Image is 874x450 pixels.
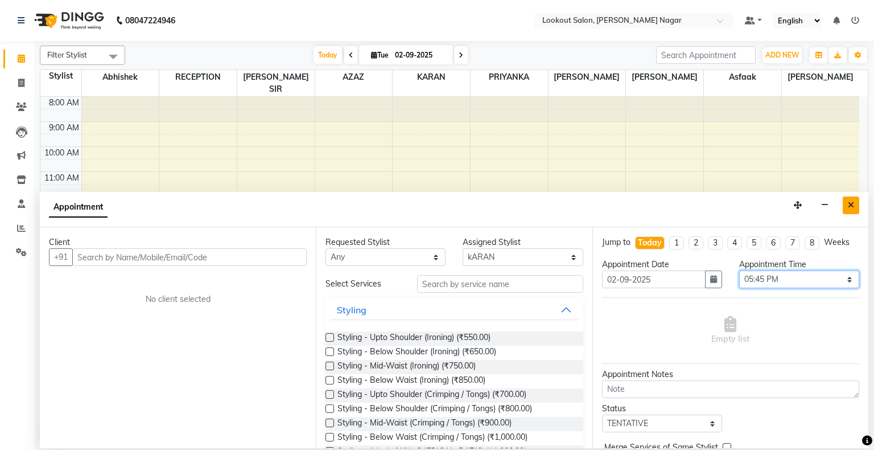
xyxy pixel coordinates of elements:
li: 7 [785,236,800,249]
input: 2025-09-02 [391,47,448,64]
div: 11:00 AM [42,172,81,184]
li: 8 [805,236,819,249]
span: [PERSON_NAME] [626,70,703,84]
div: 9:00 AM [47,122,81,134]
button: Close [843,197,859,214]
span: abhishek [82,70,159,84]
span: Empty list [711,316,749,345]
span: AZAZ [315,70,393,84]
div: Today [638,237,662,249]
span: [PERSON_NAME] [549,70,626,84]
span: Styling - Below Shoulder (Ironing) (₹650.00) [337,346,496,360]
input: Search by Name/Mobile/Email/Code [72,248,307,266]
li: 4 [727,236,742,249]
span: Today [314,46,342,64]
div: Appointment Date [602,259,722,271]
input: Search by service name [417,275,583,293]
span: Styling - Below Waist (Ironing) (₹850.00) [337,374,485,388]
div: Weeks [824,236,850,248]
button: +91 [49,248,73,266]
span: [PERSON_NAME] [782,70,859,84]
span: Filter Stylist [47,50,87,59]
span: [PERSON_NAME] SIR [237,70,315,96]
div: Stylist [40,70,81,82]
span: Styling - Below Waist (Crimping / Tongs) (₹1,000.00) [337,431,527,445]
li: 2 [689,236,703,249]
div: Appointment Notes [602,369,859,381]
span: ADD NEW [765,51,799,59]
div: Status [602,403,722,415]
span: Tue [368,51,391,59]
li: 3 [708,236,723,249]
span: RECEPTION [159,70,237,84]
div: No client selected [76,293,279,305]
span: Styling - Mid-Waist (Crimping / Tongs) (₹900.00) [337,417,512,431]
input: Search Appointment [656,46,756,64]
input: yyyy-mm-dd [602,271,706,288]
span: PRIYANKA [471,70,548,84]
div: Requested Stylist [325,236,446,248]
span: Styling - Mid-Waist (Ironing) (₹750.00) [337,360,476,374]
span: Styling - Below Shoulder (Crimping / Tongs) (₹800.00) [337,403,532,417]
button: ADD NEW [762,47,802,63]
li: 5 [747,236,761,249]
li: 1 [669,236,684,249]
div: Styling [337,303,366,317]
div: Client [49,236,307,248]
div: Jump to [602,236,630,248]
button: Styling [330,300,578,320]
li: 6 [766,236,781,249]
div: Assigned Stylist [463,236,583,248]
img: logo [29,5,107,36]
span: Asfaak [704,70,781,84]
div: Select Services [317,278,409,290]
span: Styling - Upto Shoulder (Ironing) (₹550.00) [337,332,490,346]
b: 08047224946 [125,5,175,36]
div: Appointment Time [739,259,859,271]
span: kARAN [393,70,470,84]
span: Styling - Upto Shoulder (Crimping / Tongs) (₹700.00) [337,388,526,403]
div: 10:00 AM [42,147,81,159]
span: Appointment [49,197,108,218]
div: 8:00 AM [47,97,81,109]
